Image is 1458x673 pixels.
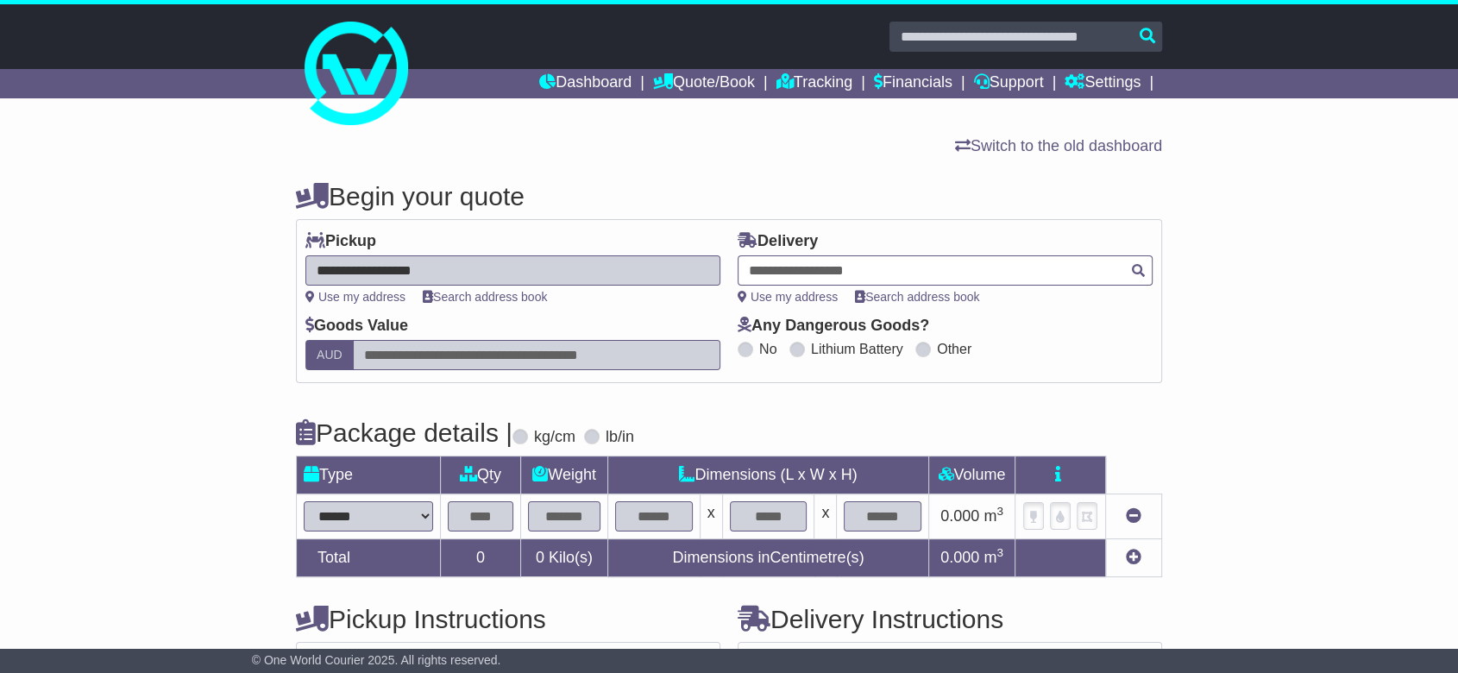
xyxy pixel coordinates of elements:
[296,605,720,633] h4: Pickup Instructions
[738,232,818,251] label: Delivery
[606,428,634,447] label: lb/in
[536,549,544,566] span: 0
[305,290,405,304] a: Use my address
[441,456,521,494] td: Qty
[937,341,971,357] label: Other
[738,290,838,304] a: Use my address
[305,317,408,336] label: Goods Value
[305,340,354,370] label: AUD
[1126,549,1141,566] a: Add new item
[974,69,1044,98] a: Support
[252,653,501,667] span: © One World Courier 2025. All rights reserved.
[984,507,1003,525] span: m
[984,549,1003,566] span: m
[738,255,1153,286] typeahead: Please provide city
[874,69,952,98] a: Financials
[305,232,376,251] label: Pickup
[996,505,1003,518] sup: 3
[776,69,852,98] a: Tracking
[521,456,608,494] td: Weight
[996,546,1003,559] sup: 3
[928,456,1015,494] td: Volume
[955,137,1162,154] a: Switch to the old dashboard
[296,418,512,447] h4: Package details |
[855,290,979,304] a: Search address book
[297,456,441,494] td: Type
[423,290,547,304] a: Search address book
[607,539,928,577] td: Dimensions in Centimetre(s)
[700,494,722,539] td: x
[940,549,979,566] span: 0.000
[940,507,979,525] span: 0.000
[297,539,441,577] td: Total
[1065,69,1141,98] a: Settings
[441,539,521,577] td: 0
[539,69,632,98] a: Dashboard
[759,341,776,357] label: No
[534,428,575,447] label: kg/cm
[814,494,837,539] td: x
[521,539,608,577] td: Kilo(s)
[296,182,1162,211] h4: Begin your quote
[738,317,929,336] label: Any Dangerous Goods?
[738,605,1162,633] h4: Delivery Instructions
[811,341,903,357] label: Lithium Battery
[653,69,755,98] a: Quote/Book
[1126,507,1141,525] a: Remove this item
[607,456,928,494] td: Dimensions (L x W x H)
